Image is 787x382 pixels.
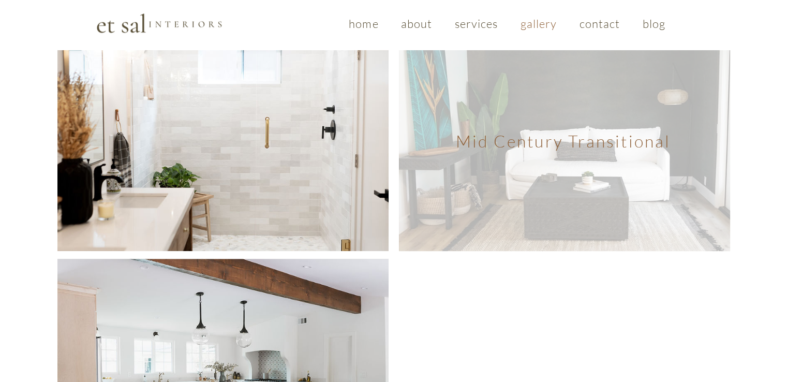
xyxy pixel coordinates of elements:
span: blog [642,17,665,31]
span: gallery [521,17,557,31]
span: contact [580,17,620,31]
a: contact [570,11,629,36]
img: Et Sal Logo [96,12,222,34]
span: home [349,17,378,31]
a: gallery [511,11,566,36]
span: about [401,17,433,31]
a: services [446,11,507,36]
span: Mid Century Transitional [456,131,671,151]
span: Spanish Coastal [179,135,265,148]
span: services [455,17,498,31]
a: blog [633,11,675,36]
a: Mid Century Transitional [399,31,730,251]
span: Spanish Contemporary [160,363,284,376]
a: about [392,11,441,36]
a: Spanish Coastal [57,31,389,251]
nav: Site [340,11,675,36]
a: home [339,11,388,36]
